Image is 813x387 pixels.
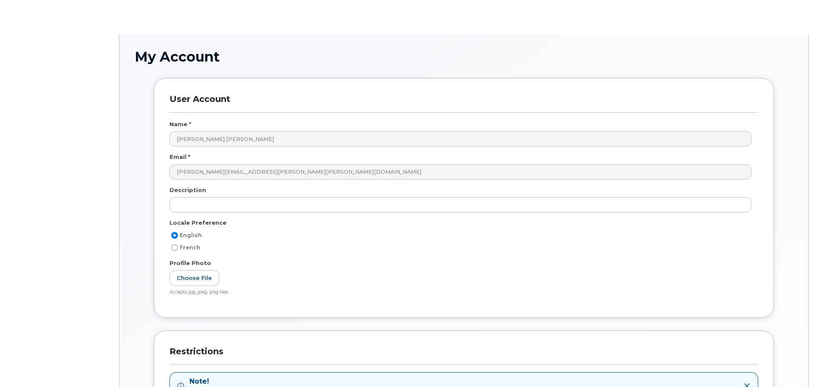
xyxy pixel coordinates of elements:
strong: Note! [189,377,558,387]
span: English [180,232,202,238]
label: Description [169,186,206,194]
h1: My Account [135,49,793,64]
label: Email * [169,153,190,161]
input: English [171,232,178,239]
h3: User Account [169,94,758,112]
label: Choose File [169,270,219,286]
span: French [180,244,200,251]
label: Profile Photo [169,259,211,267]
h3: Restrictions [169,346,758,364]
label: Locale Preference [169,219,226,227]
input: French [171,244,178,251]
div: Accepts jpg, jpeg, png files [169,289,751,296]
label: Name * [169,120,191,128]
